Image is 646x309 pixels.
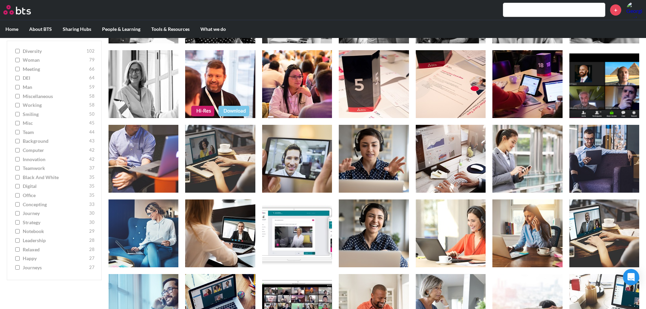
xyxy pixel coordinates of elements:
span: innovation [23,156,87,163]
span: 58 [89,93,95,100]
input: relaxed 28 [15,247,20,252]
label: Sharing Hubs [57,20,97,38]
span: 28 [89,237,95,244]
input: smiling 50 [15,112,20,117]
input: woman 79 [15,58,20,63]
input: digital 35 [15,184,20,189]
a: Download [218,106,249,116]
span: journeys [23,264,87,271]
span: 35 [89,183,95,190]
span: 35 [89,174,95,181]
a: + [610,4,621,16]
span: 30 [89,219,95,226]
input: happy 27 [15,256,20,261]
span: smiling [23,111,87,118]
span: meeting [23,66,87,73]
a: Profile [626,2,643,18]
label: About BTS [24,20,57,38]
span: Black and White [23,174,87,181]
span: 43 [89,138,95,145]
span: concepting [23,201,87,208]
input: leadership 28 [15,238,20,243]
input: meeting 66 [15,67,20,72]
span: office [23,192,87,199]
span: DEI [23,75,87,82]
span: 64 [89,75,95,82]
span: 27 [89,264,95,271]
a: Hi-Res [191,106,214,116]
span: diversity [23,48,85,55]
input: misc 45 [15,121,20,126]
input: diversity 102 [15,49,20,54]
span: misc [23,120,87,127]
input: office 35 [15,193,20,198]
span: man [23,84,87,91]
span: happy [23,255,87,262]
span: miscellaneous [23,93,87,100]
span: 27 [89,255,95,262]
img: BTS Logo [3,5,31,15]
input: journeys 27 [15,265,20,270]
span: 28 [89,246,95,253]
span: 58 [89,102,95,109]
label: Tools & Resources [146,20,195,38]
input: computer 42 [15,148,20,153]
span: 102 [86,48,95,55]
span: 59 [89,84,95,91]
input: team 44 [15,130,20,135]
input: Black and White 35 [15,175,20,180]
span: woman [23,57,87,64]
input: strategy 30 [15,220,20,225]
input: man 59 [15,85,20,90]
input: miscellaneous 58 [15,94,20,99]
span: 42 [89,147,95,154]
span: 30 [89,210,95,217]
span: notebook [23,228,87,235]
span: 37 [89,165,95,172]
label: What we do [195,20,231,38]
span: computer [23,147,87,154]
span: teamwork [23,165,87,172]
span: 66 [89,66,95,73]
input: working 58 [15,103,20,108]
span: working [23,102,87,109]
span: relaxed [23,246,87,253]
span: journey [23,210,87,217]
a: Go home [3,5,43,15]
span: leadership [23,237,87,244]
span: 42 [89,156,95,163]
span: 45 [89,120,95,127]
span: 29 [89,228,95,235]
input: notebook 29 [15,229,20,234]
span: strategy [23,219,87,226]
input: teamwork 37 [15,166,20,171]
input: journey 30 [15,211,20,216]
span: digital [23,183,87,190]
span: team [23,129,87,136]
label: People & Learning [97,20,146,38]
span: background [23,138,87,145]
input: background 43 [15,139,20,144]
input: innovation 42 [15,157,20,162]
input: DEI 64 [15,76,20,81]
img: Georgia Rapley [626,2,643,18]
span: 33 [89,201,95,208]
span: 44 [89,129,95,136]
span: 35 [89,192,95,199]
span: 50 [89,111,95,118]
span: 79 [89,57,95,64]
input: concepting 33 [15,202,20,207]
div: Open Intercom Messenger [623,269,639,285]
